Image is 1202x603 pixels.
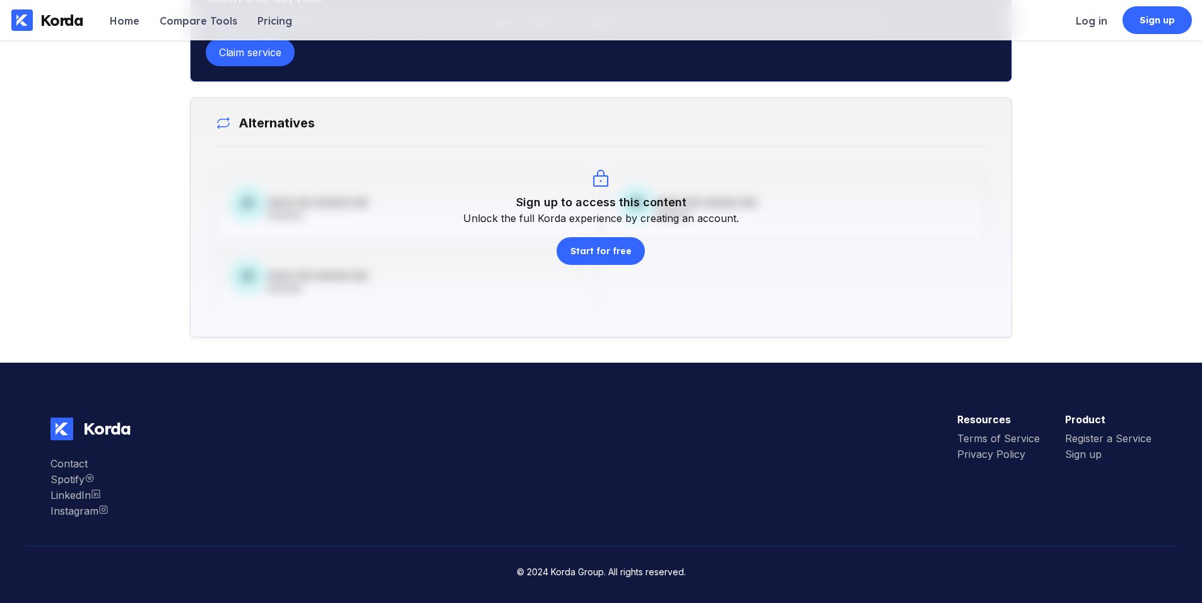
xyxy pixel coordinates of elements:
div: Compare Tools [160,15,237,27]
div: Korda [40,11,83,30]
div: Log in [1076,15,1107,27]
a: Contact [50,457,109,473]
a: Instagram [50,505,109,520]
div: Sign up to access this content [516,196,686,209]
small: © 2024 Korda Group. All rights reserved. [517,566,686,577]
a: Start for free [557,225,645,265]
a: Register a Service [1065,432,1152,448]
div: Register a Service [1065,432,1152,445]
h3: Resources [957,413,1040,426]
a: Privacy Policy [957,448,1040,464]
div: Sign up [1065,448,1152,460]
div: LinkedIn [50,489,109,501]
div: Pricing [257,15,292,27]
a: Instagram [50,473,109,489]
a: LinkedIn [50,489,109,505]
div: Unlock the full Korda experience by creating an account. [463,212,739,225]
div: Privacy Policy [957,448,1040,460]
a: Sign up [1122,6,1192,34]
button: Claim service [206,38,295,66]
h2: Alternatives [231,115,315,131]
div: Claim service [219,46,281,59]
h3: Product [1065,413,1152,426]
button: Start for free [557,237,645,265]
div: Spotify [50,473,109,486]
a: Terms of Service [957,432,1040,448]
div: Instagram [50,505,109,517]
div: Korda [73,418,131,439]
div: Start for free [570,245,631,257]
div: Home [110,15,139,27]
a: Sign up [1065,448,1152,464]
div: Terms of Service [957,432,1040,445]
div: Sign up [1140,14,1175,26]
div: Contact [50,457,109,470]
